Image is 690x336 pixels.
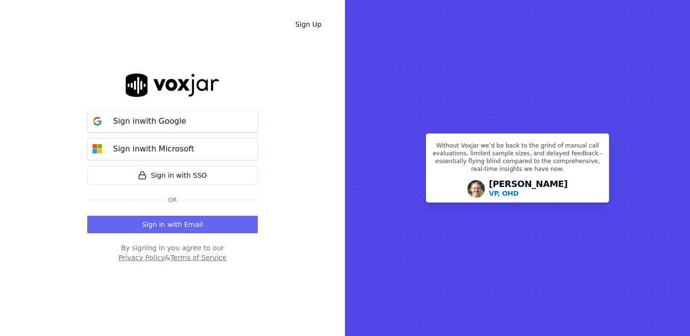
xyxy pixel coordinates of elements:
a: Sign in with SSO [87,166,258,185]
button: Sign inwith Google [87,111,258,132]
img: Avatar [467,180,485,198]
p: Without Voxjar we’d be back to the grind of manual call evaluations, limited sample sizes, and de... [432,142,603,177]
div: [PERSON_NAME] [489,180,568,198]
p: VP, OHD [489,188,518,198]
img: microsoft Sign in button [88,139,107,159]
span: Or [164,196,181,204]
button: Sign in with Email [87,216,258,233]
img: google Sign in button [88,112,107,131]
button: Sign inwith Microsoft [87,138,258,160]
button: Privacy Policy [118,253,165,262]
button: Terms of Service [170,253,226,262]
img: logo [126,74,219,96]
div: By signing in you agree to our & [87,243,258,262]
p: Sign in with Google [113,115,186,127]
a: Sign Up [287,16,329,33]
p: Sign in with Microsoft [113,143,194,155]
